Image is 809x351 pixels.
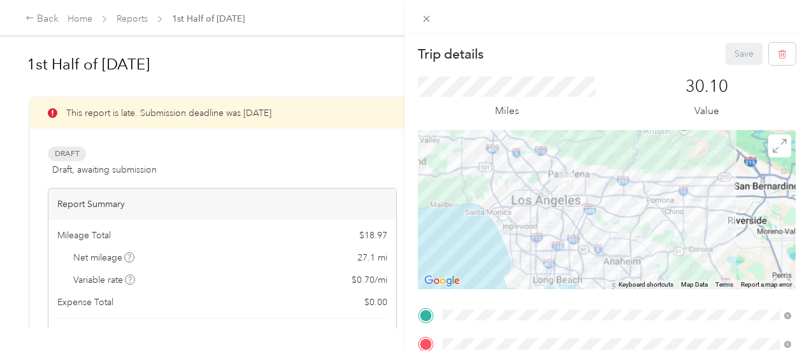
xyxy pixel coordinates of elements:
iframe: Everlance-gr Chat Button Frame [738,280,809,351]
p: Trip details [418,45,483,63]
p: Miles [495,103,519,119]
button: Map Data [681,280,708,289]
p: 30.10 [685,76,728,97]
p: Value [694,103,719,119]
a: Terms (opens in new tab) [715,281,733,288]
a: Open this area in Google Maps (opens a new window) [421,273,463,289]
img: Google [421,273,463,289]
button: Keyboard shortcuts [619,280,673,289]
